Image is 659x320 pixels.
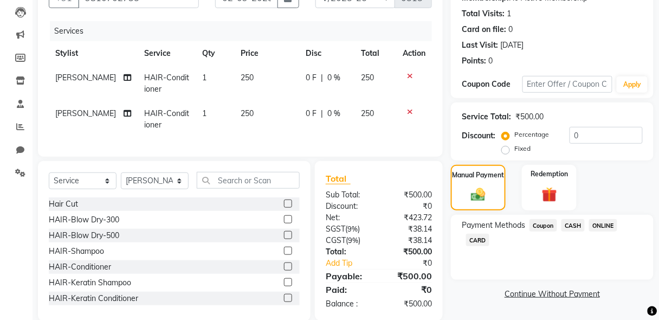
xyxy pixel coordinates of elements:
[138,41,196,66] th: Service
[300,41,355,66] th: Disc
[453,289,651,300] a: Continue Without Payment
[318,212,379,223] div: Net:
[306,108,317,119] span: 0 F
[462,220,525,231] span: Payment Methods
[328,108,341,119] span: 0 %
[379,201,440,212] div: ₹0
[462,55,486,67] div: Points:
[466,234,489,246] span: CARD
[321,72,324,84] span: |
[507,8,511,20] div: 1
[379,283,440,296] div: ₹0
[389,258,440,269] div: ₹0
[514,130,549,139] label: Percentage
[531,169,568,179] label: Redemption
[462,40,498,51] div: Last Visit:
[328,72,341,84] span: 0 %
[196,41,234,66] th: Qty
[515,111,544,123] div: ₹500.00
[55,73,116,82] span: [PERSON_NAME]
[49,230,119,241] div: HAIR-Blow Dry-500
[361,73,374,82] span: 250
[49,214,119,226] div: HAIR-Blow Dry-300
[318,223,379,235] div: ( )
[144,108,189,130] span: HAIR-Conditioner
[49,41,138,66] th: Stylist
[144,73,189,94] span: HAIR-Conditioner
[202,73,206,82] span: 1
[318,201,379,212] div: Discount:
[462,79,522,90] div: Coupon Code
[326,224,345,234] span: SGST
[508,24,513,35] div: 0
[453,170,505,180] label: Manual Payment
[49,277,131,289] div: HAIR-Keratin Shampoo
[379,189,440,201] div: ₹500.00
[462,8,505,20] div: Total Visits:
[241,108,254,118] span: 250
[49,246,104,257] div: HAIR-Shampoo
[488,55,493,67] div: 0
[379,235,440,246] div: ₹38.14
[462,130,495,142] div: Discount:
[355,41,397,66] th: Total
[379,212,440,223] div: ₹423.72
[348,236,358,245] span: 9%
[55,108,116,118] span: [PERSON_NAME]
[318,298,379,310] div: Balance :
[379,246,440,258] div: ₹500.00
[462,111,511,123] div: Service Total:
[234,41,299,66] th: Price
[321,108,324,119] span: |
[241,73,254,82] span: 250
[326,235,346,245] span: CGST
[361,108,374,118] span: 250
[318,235,379,246] div: ( )
[617,76,648,93] button: Apply
[514,144,531,153] label: Fixed
[49,293,138,304] div: HAIR-Keratin Conditioner
[306,72,317,84] span: 0 F
[500,40,524,51] div: [DATE]
[318,258,389,269] a: Add Tip
[396,41,432,66] th: Action
[202,108,206,118] span: 1
[49,261,111,273] div: HAIR-Conditioner
[537,185,562,204] img: _gift.svg
[347,225,358,233] span: 9%
[318,189,379,201] div: Sub Total:
[318,246,379,258] div: Total:
[326,173,351,184] span: Total
[197,172,300,189] input: Search or Scan
[467,187,490,203] img: _cash.svg
[379,270,440,283] div: ₹500.00
[589,219,617,232] span: ONLINE
[318,270,379,283] div: Payable:
[50,21,440,41] div: Services
[379,223,440,235] div: ₹38.14
[561,219,585,232] span: CASH
[462,24,506,35] div: Card on file:
[522,76,613,93] input: Enter Offer / Coupon Code
[318,283,379,296] div: Paid:
[49,199,78,210] div: Hair Cut
[379,298,440,310] div: ₹500.00
[529,219,557,232] span: Coupon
